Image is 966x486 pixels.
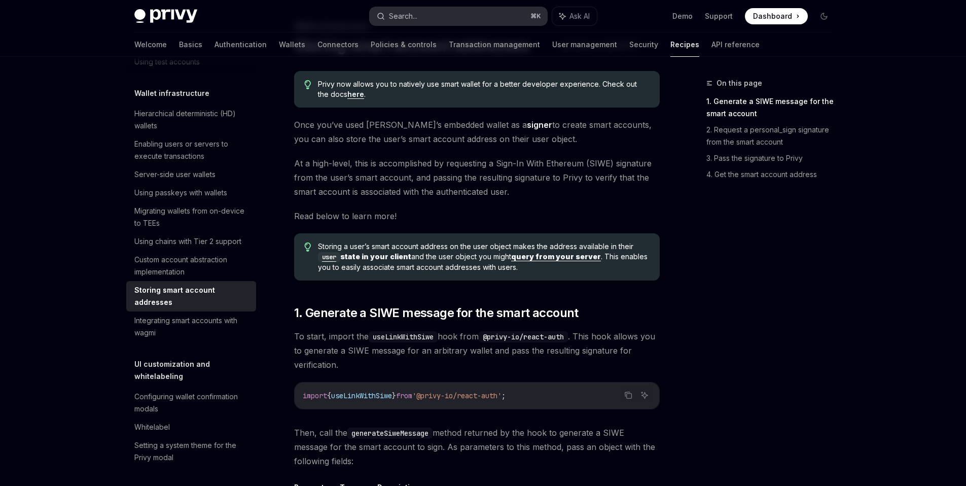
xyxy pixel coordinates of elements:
span: Storing a user’s smart account address on the user object makes the address available in their an... [318,241,649,272]
button: Search...⌘K [370,7,547,25]
h5: Wallet infrastructure [134,87,209,99]
strong: signer [527,120,552,130]
a: here [347,90,364,99]
h5: UI customization and whitelabeling [134,358,256,383]
a: API reference [711,32,760,57]
a: 3. Pass the signature to Privy [706,150,840,166]
span: '@privy-io/react-auth' [412,391,502,400]
span: ; [502,391,506,400]
a: Recipes [670,32,699,57]
span: useLinkWithSiwe [331,391,392,400]
div: Custom account abstraction implementation [134,254,250,278]
span: ⌘ K [530,12,541,20]
a: Wallets [279,32,305,57]
a: Support [705,11,733,21]
a: Dashboard [745,8,808,24]
span: import [303,391,327,400]
a: Migrating wallets from on-device to TEEs [126,202,256,232]
span: Then, call the method returned by the hook to generate a SIWE message for the smart account to si... [294,426,660,468]
span: Dashboard [753,11,792,21]
div: Using chains with Tier 2 support [134,235,241,248]
a: Configuring wallet confirmation modals [126,388,256,418]
a: Using passkeys with wallets [126,184,256,202]
div: Search... [389,10,417,22]
img: dark logo [134,9,197,23]
span: } [392,391,396,400]
code: user [318,252,340,262]
a: Authentication [214,32,267,57]
div: Migrating wallets from on-device to TEEs [134,205,250,229]
svg: Tip [304,80,311,89]
span: 1. Generate a SIWE message for the smart account [294,305,579,321]
div: Server-side user wallets [134,168,216,181]
code: generateSiweMessage [347,428,433,439]
span: Read below to learn more! [294,209,660,223]
span: Ask AI [569,11,590,21]
div: Integrating smart accounts with wagmi [134,315,250,339]
span: At a high-level, this is accomplished by requesting a Sign-In With Ethereum (SIWE) signature from... [294,156,660,199]
span: On this page [717,77,762,89]
span: { [327,391,331,400]
a: 2. Request a personal_sign signature from the smart account [706,122,840,150]
a: Security [629,32,658,57]
a: Transaction management [449,32,540,57]
a: Enabling users or servers to execute transactions [126,135,256,165]
a: Setting a system theme for the Privy modal [126,436,256,467]
a: Demo [672,11,693,21]
button: Ask AI [638,389,651,402]
a: Policies & controls [371,32,437,57]
button: Copy the contents from the code block [622,389,635,402]
div: Configuring wallet confirmation modals [134,391,250,415]
a: Whitelabel [126,418,256,436]
a: 4. Get the smart account address [706,166,840,183]
a: User management [552,32,617,57]
code: @privy-io/react-auth [479,331,568,342]
b: state in your client [318,252,411,261]
span: Once you’ve used [PERSON_NAME]’s embedded wallet as a to create smart accounts, you can also stor... [294,118,660,146]
div: Whitelabel [134,421,170,433]
span: To start, import the hook from . This hook allows you to generate a SIWE message for an arbitrary... [294,329,660,372]
span: from [396,391,412,400]
a: Basics [179,32,202,57]
div: Storing smart account addresses [134,284,250,308]
a: Server-side user wallets [126,165,256,184]
a: Integrating smart accounts with wagmi [126,311,256,342]
div: Enabling users or servers to execute transactions [134,138,250,162]
a: userstate in your client [318,252,411,261]
a: 1. Generate a SIWE message for the smart account [706,93,840,122]
svg: Tip [304,242,311,252]
div: Using passkeys with wallets [134,187,227,199]
span: Privy now allows you to natively use smart wallet for a better developer experience. Check out th... [318,79,649,99]
button: Ask AI [552,7,597,25]
code: useLinkWithSiwe [369,331,438,342]
a: Welcome [134,32,167,57]
a: Custom account abstraction implementation [126,251,256,281]
a: Storing smart account addresses [126,281,256,311]
a: Using chains with Tier 2 support [126,232,256,251]
button: Toggle dark mode [816,8,832,24]
div: Hierarchical deterministic (HD) wallets [134,108,250,132]
a: query from your server [511,252,601,261]
a: Connectors [317,32,359,57]
a: Hierarchical deterministic (HD) wallets [126,105,256,135]
div: Setting a system theme for the Privy modal [134,439,250,464]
